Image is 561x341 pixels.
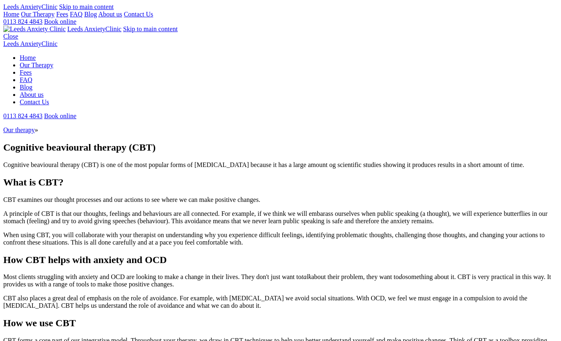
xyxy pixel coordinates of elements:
h1: Cognitive beavioural therapy (CBT) [3,142,558,153]
a: Skip to main content [123,25,178,32]
h2: What is CBT? [3,177,558,188]
img: Leeds Anxiety Clinic [3,25,66,33]
a: Fees [20,69,32,76]
h2: How CBT helps with anxiety and OCD [3,254,558,265]
a: Blog [20,84,32,91]
span: Leeds Anxiety [3,40,41,47]
p: CBT also places a great deal of emphasis on the role of avoidance. For example, with [MEDICAL_DAT... [3,295,558,309]
span: Leeds Anxiety [67,25,105,32]
span: Leeds Anxiety [3,3,41,10]
a: Contact Us [20,98,49,105]
a: Leeds AnxietyClinic [3,40,57,47]
a: Our therapy [3,126,35,133]
a: Fees [56,11,68,18]
a: Leeds AnxietyClinic [3,3,57,10]
a: Home [3,11,19,18]
p: A principle of CBT is that our thoughts, feelings and behaviours are all connected. For example, ... [3,210,558,225]
a: Contact Us [124,11,153,18]
a: Home [20,54,36,61]
p: Most clients struggling with anxiety and OCD are looking to make a change in their lives. They do... [3,273,558,288]
a: Book online [44,18,76,25]
p: When using CBT, you will collaborate with your therapist on understanding why you experience diff... [3,231,558,246]
a: Skip to main content [59,3,114,10]
p: » [3,126,558,134]
p: CBT examines our thought processes and our actions to see where we can make positive changes. [3,196,558,204]
p: Cognitive beavioural therapy (CBT) is one of the most popular forms of [MEDICAL_DATA] because it ... [3,161,558,169]
a: About us [20,91,44,98]
a: 0113 824 4843 [3,18,42,25]
a: FAQ [70,11,82,18]
a: 0113 824 4843 [3,112,42,119]
a: Blog [84,11,97,18]
a: Leeds AnxietyClinic [67,25,121,32]
h2: How we use CBT [3,318,558,329]
a: About us [98,11,122,18]
em: talk [301,273,311,280]
a: Our Therapy [20,62,53,69]
a: Book online [44,112,76,119]
em: do [399,273,405,280]
a: Our Therapy [21,11,55,18]
a: Close [3,33,18,40]
a: FAQ [20,76,32,83]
